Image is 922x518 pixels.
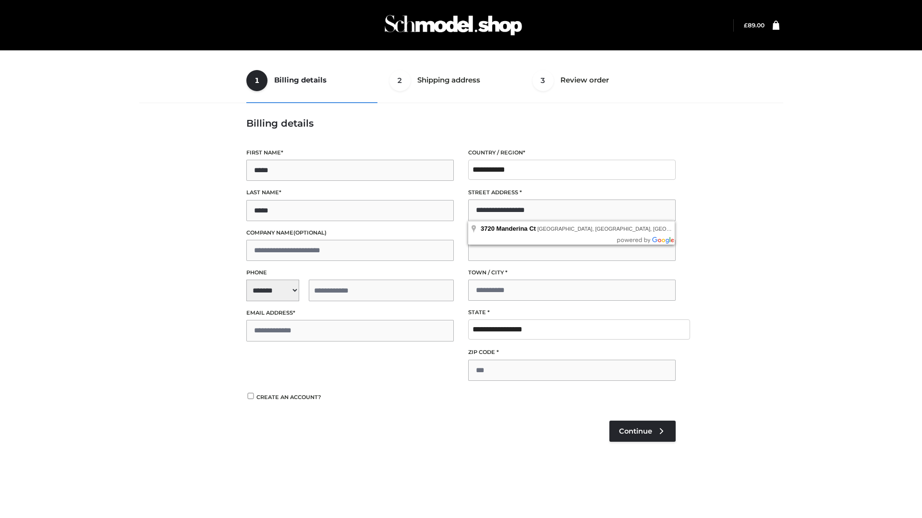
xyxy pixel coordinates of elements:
[481,225,495,232] span: 3720
[246,188,454,197] label: Last name
[619,427,652,436] span: Continue
[246,118,676,129] h3: Billing details
[468,348,676,357] label: ZIP Code
[468,268,676,277] label: Town / City
[256,394,321,400] span: Create an account?
[246,148,454,157] label: First name
[468,188,676,197] label: Street address
[246,268,454,277] label: Phone
[246,393,255,399] input: Create an account?
[381,6,525,44] img: Schmodel Admin 964
[744,22,764,29] bdi: 89.00
[246,308,454,318] label: Email address
[497,225,536,232] span: Manderina Ct
[246,228,454,237] label: Company name
[609,421,676,442] a: Continue
[293,229,327,236] span: (optional)
[744,22,764,29] a: £89.00
[537,226,708,232] span: [GEOGRAPHIC_DATA], [GEOGRAPHIC_DATA], [GEOGRAPHIC_DATA]
[468,308,676,317] label: State
[468,148,676,157] label: Country / Region
[744,22,748,29] span: £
